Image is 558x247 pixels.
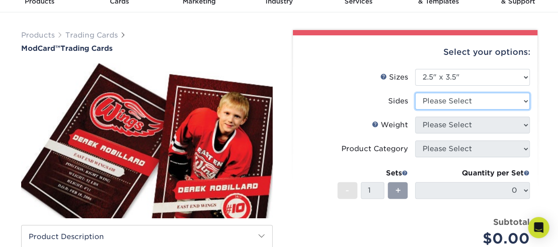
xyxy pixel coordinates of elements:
[21,44,273,53] a: ModCard™Trading Cards
[300,35,530,69] div: Select your options:
[388,96,408,106] div: Sides
[21,44,273,53] h1: Trading Cards
[380,72,408,83] div: Sizes
[372,120,408,130] div: Weight
[415,168,530,179] div: Quantity per Set
[528,217,549,238] div: Open Intercom Messenger
[493,217,530,227] strong: Subtotal
[341,144,408,154] div: Product Category
[395,184,401,197] span: +
[21,53,273,228] img: ModCard™ 01
[21,31,55,39] a: Products
[345,184,349,197] span: -
[65,31,118,39] a: Trading Cards
[337,168,408,179] div: Sets
[21,44,60,53] span: ModCard™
